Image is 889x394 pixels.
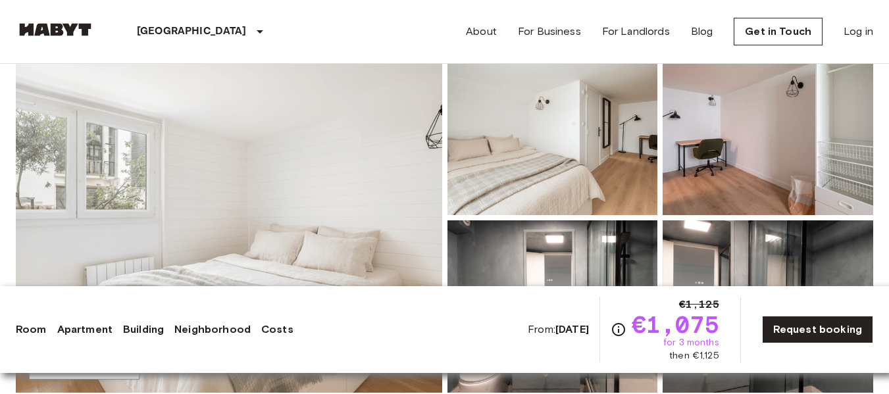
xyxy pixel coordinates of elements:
[528,322,589,337] span: From:
[663,220,873,393] img: Picture of unit FR-18-001-002-02H
[669,349,719,362] span: then €1,125
[16,322,47,337] a: Room
[16,23,95,36] img: Habyt
[663,43,873,215] img: Picture of unit FR-18-001-002-02H
[137,24,247,39] p: [GEOGRAPHIC_DATA]
[447,43,658,215] img: Picture of unit FR-18-001-002-02H
[57,322,113,337] a: Apartment
[632,312,719,336] span: €1,075
[679,297,719,312] span: €1,125
[123,322,164,337] a: Building
[844,24,873,39] a: Log in
[16,43,442,393] img: Marketing picture of unit FR-18-001-002-02H
[261,322,293,337] a: Costs
[174,322,251,337] a: Neighborhood
[611,322,626,337] svg: Check cost overview for full price breakdown. Please note that discounts apply to new joiners onl...
[691,24,713,39] a: Blog
[466,24,497,39] a: About
[447,220,658,393] img: Picture of unit FR-18-001-002-02H
[518,24,581,39] a: For Business
[663,336,719,349] span: for 3 months
[762,316,873,343] a: Request booking
[602,24,670,39] a: For Landlords
[734,18,823,45] a: Get in Touch
[555,323,589,335] b: [DATE]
